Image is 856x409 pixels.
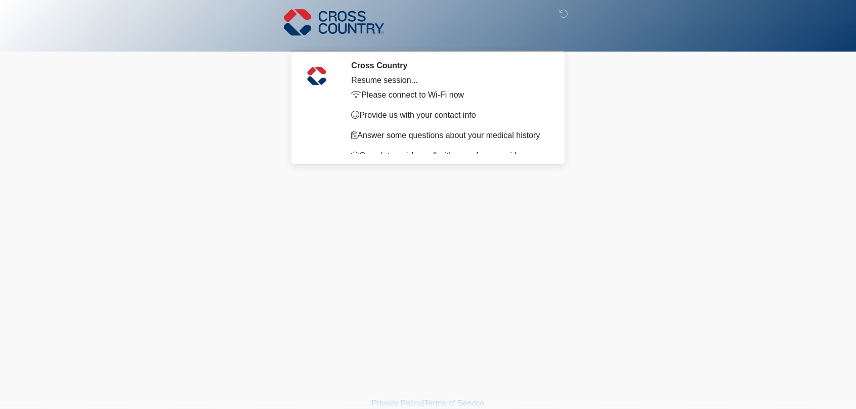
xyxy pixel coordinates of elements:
[284,8,384,37] img: Cross Country Logo
[351,129,547,142] p: Answer some questions about your medical history
[351,74,547,86] div: Resume session...
[351,89,547,101] p: Please connect to Wi-Fi now
[372,399,422,407] a: Privacy Policy
[424,399,484,407] a: Terms of Service
[351,61,547,70] h2: Cross Country
[351,109,547,121] p: Provide us with your contact info
[351,150,547,162] p: Complete a video call with one of our providers
[302,61,332,91] img: Agent Avatar
[422,399,424,407] a: |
